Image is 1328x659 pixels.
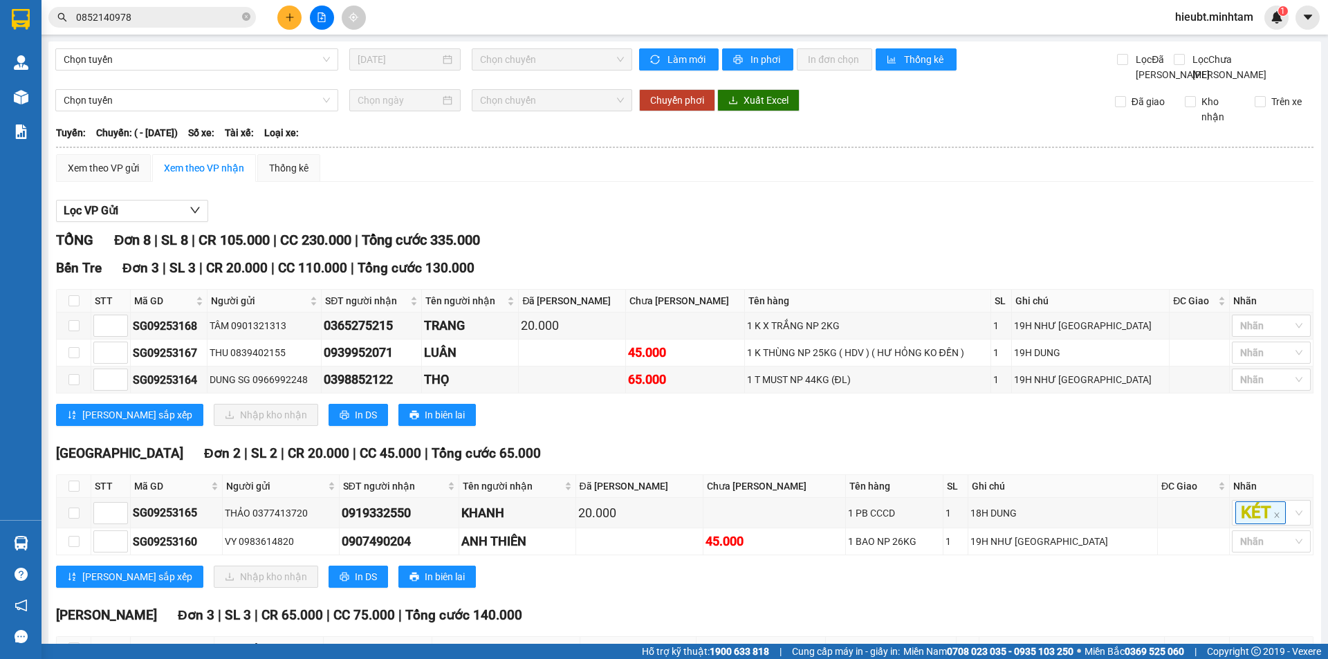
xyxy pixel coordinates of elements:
[639,48,719,71] button: syncLàm mới
[12,12,106,28] div: Bến Tre
[422,313,519,340] td: TRANG
[342,6,366,30] button: aim
[333,607,395,623] span: CC 75.000
[244,445,248,461] span: |
[133,317,205,335] div: SG09253168
[398,566,476,588] button: printerIn biên lai
[57,12,67,22] span: search
[750,52,782,67] span: In phơi
[134,293,193,308] span: Mã GD
[1168,640,1215,656] span: ĐC Giao
[163,260,166,276] span: |
[943,475,968,498] th: SL
[210,345,319,360] div: THU 0839402155
[82,569,192,584] span: [PERSON_NAME] sắp xếp
[728,95,738,106] span: download
[1164,8,1264,26] span: hieubt.minhtam
[116,12,149,26] span: Nhận:
[76,10,239,25] input: Tìm tên, số ĐT hoặc mã đơn
[14,124,28,139] img: solution-icon
[133,504,220,521] div: SG09253165
[199,232,270,248] span: CR 105.000
[164,160,244,176] div: Xem theo VP nhận
[271,260,275,276] span: |
[122,260,159,276] span: Đơn 3
[1235,501,1286,524] span: KÉT
[116,12,226,43] div: [PERSON_NAME]
[324,370,418,389] div: 0398852122
[946,505,966,521] div: 1
[947,646,1073,657] strong: 0708 023 035 - 0935 103 250
[192,232,195,248] span: |
[667,52,708,67] span: Làm mới
[242,12,250,21] span: close-circle
[461,503,573,523] div: KHANH
[116,43,226,59] div: HẢI
[225,505,337,521] div: THẢO 0377413720
[792,644,900,659] span: Cung cấp máy in - giấy in:
[1125,646,1184,657] strong: 0369 525 060
[255,607,258,623] span: |
[780,644,782,659] span: |
[628,370,742,389] div: 65.000
[1233,479,1309,494] div: Nhãn
[747,345,988,360] div: 1 K THÙNG NP 25KG ( HDV ) ( HƯ HỎNG KO ĐỀN )
[650,55,662,66] span: sync
[131,313,207,340] td: SG09253168
[744,93,788,108] span: Xuất Excel
[521,316,622,335] div: 20.000
[242,11,250,24] span: close-circle
[82,407,192,423] span: [PERSON_NAME] sắp xếp
[946,534,966,549] div: 1
[340,528,459,555] td: 0907490204
[204,445,241,461] span: Đơn 2
[211,293,307,308] span: Người gửi
[56,232,93,248] span: TỔNG
[324,343,418,362] div: 0939952071
[322,366,421,393] td: 0398852122
[424,370,517,389] div: THỌ
[425,293,505,308] span: Tên người nhận
[1126,94,1170,109] span: Đã giao
[64,90,330,111] span: Chọn tuyến
[278,260,347,276] span: CC 110.000
[1251,647,1261,656] span: copyright
[210,372,319,387] div: DUNG SG 0966992248
[96,125,178,140] span: Chuyến: ( - [DATE])
[326,607,330,623] span: |
[993,372,1009,387] div: 1
[277,6,302,30] button: plus
[325,293,407,308] span: SĐT người nhận
[970,534,1155,549] div: 19H NHƯ [GEOGRAPHIC_DATA]
[349,12,358,22] span: aim
[340,498,459,528] td: 0919332550
[848,534,941,549] div: 1 BAO NP 26KG
[131,340,207,366] td: SG09253167
[970,505,1155,521] div: 18H DUNG
[353,445,356,461] span: |
[904,52,946,67] span: Thống kê
[1273,512,1280,519] span: close
[131,498,223,528] td: SG09253165
[722,48,793,71] button: printerIn phơi
[1187,52,1269,82] span: Lọc Chưa [PERSON_NAME]
[340,410,349,421] span: printer
[340,572,349,583] span: printer
[578,503,701,523] div: 20.000
[1280,6,1285,16] span: 1
[281,445,284,461] span: |
[1266,94,1307,109] span: Trên xe
[991,290,1012,313] th: SL
[14,90,28,104] img: warehouse-icon
[206,260,268,276] span: CR 20.000
[463,479,562,494] span: Tên người nhận
[342,503,456,523] div: 0919332550
[214,404,318,426] button: downloadNhập kho nhận
[261,607,323,623] span: CR 65.000
[317,12,326,22] span: file-add
[459,528,576,555] td: ANH THIÊN
[15,630,28,643] span: message
[1233,640,1309,656] div: Nhãn
[327,640,418,656] span: SĐT người nhận
[169,260,196,276] span: SL 3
